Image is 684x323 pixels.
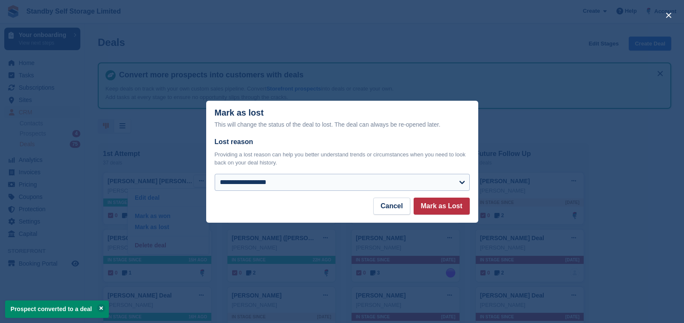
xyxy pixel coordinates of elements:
[215,137,470,147] label: Lost reason
[215,119,470,130] div: This will change the status of the deal to lost. The deal can always be re-opened later.
[414,198,470,215] button: Mark as Lost
[215,150,470,167] p: Providing a lost reason can help you better understand trends or circumstances when you need to l...
[373,198,410,215] button: Cancel
[5,300,109,318] p: Prospect converted to a deal
[215,108,470,130] div: Mark as lost
[662,8,675,22] button: close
